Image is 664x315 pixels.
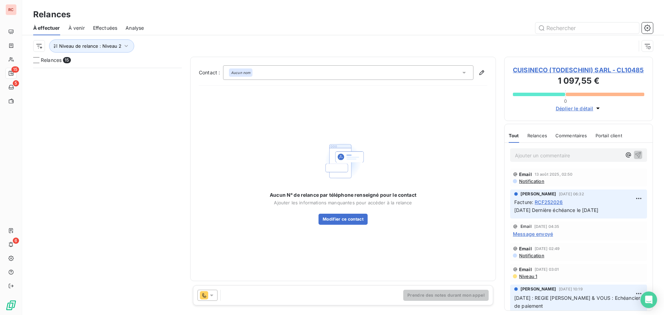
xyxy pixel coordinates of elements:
span: [DATE] 04:35 [534,224,560,229]
span: Ajouter les informations manquantes pour accéder à la relance [274,200,412,205]
span: Tout [509,133,519,138]
span: Facture : [514,198,533,206]
span: Effectuées [93,25,118,31]
h3: Relances [33,8,71,21]
span: 15 [11,66,19,73]
div: grid [33,68,182,315]
span: Notification [518,253,544,258]
span: À effectuer [33,25,60,31]
span: Aucun N° de relance par téléphone renseigné pour le contact [270,192,416,198]
span: CUISINECO (TODESCHINI) SARL - CL10485 [513,65,644,75]
span: 5 [13,80,19,86]
a: 15 [6,68,16,79]
span: 15 [63,57,71,63]
span: Notification [518,178,544,184]
span: Commentaires [555,133,587,138]
span: Relances [527,133,547,138]
span: [DATE] Dernière échéance le [DATE] [514,207,598,213]
em: Aucun nom [231,70,250,75]
button: Déplier le détail [554,104,604,112]
span: Message envoyé [513,230,553,238]
img: Empty state [321,139,365,184]
button: Modifier ce contact [319,214,368,225]
span: Portail client [596,133,622,138]
span: Relances [41,57,62,64]
img: Logo LeanPay [6,300,17,311]
span: Email [519,246,532,251]
span: À venir [68,25,85,31]
span: [DATE] 02:49 [535,247,560,251]
h3: 1 097,55 € [513,75,644,89]
span: [DATE] 03:01 [535,267,559,271]
span: [PERSON_NAME] [520,191,556,197]
span: 6 [13,238,19,244]
span: [DATE] 10:19 [559,287,583,291]
button: Niveau de relance : Niveau 2 [49,39,134,53]
span: Email [519,172,532,177]
span: Niveau 1 [518,274,537,279]
span: Niveau de relance : Niveau 2 [59,43,121,49]
button: Prendre des notes durant mon appel [403,290,489,301]
span: [DATE] 06:32 [559,192,584,196]
span: Email [519,267,532,272]
span: RCF252026 [535,198,563,206]
label: Contact : [199,69,223,76]
span: 0 [564,98,567,104]
span: Analyse [126,25,144,31]
span: Déplier le détail [556,105,593,112]
span: Email [520,224,532,229]
a: 5 [6,82,16,93]
input: Rechercher [535,22,639,34]
div: Open Intercom Messenger [640,291,657,308]
div: RC [6,4,17,15]
span: 13 août 2025, 02:50 [535,172,573,176]
span: [PERSON_NAME] [520,286,556,292]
